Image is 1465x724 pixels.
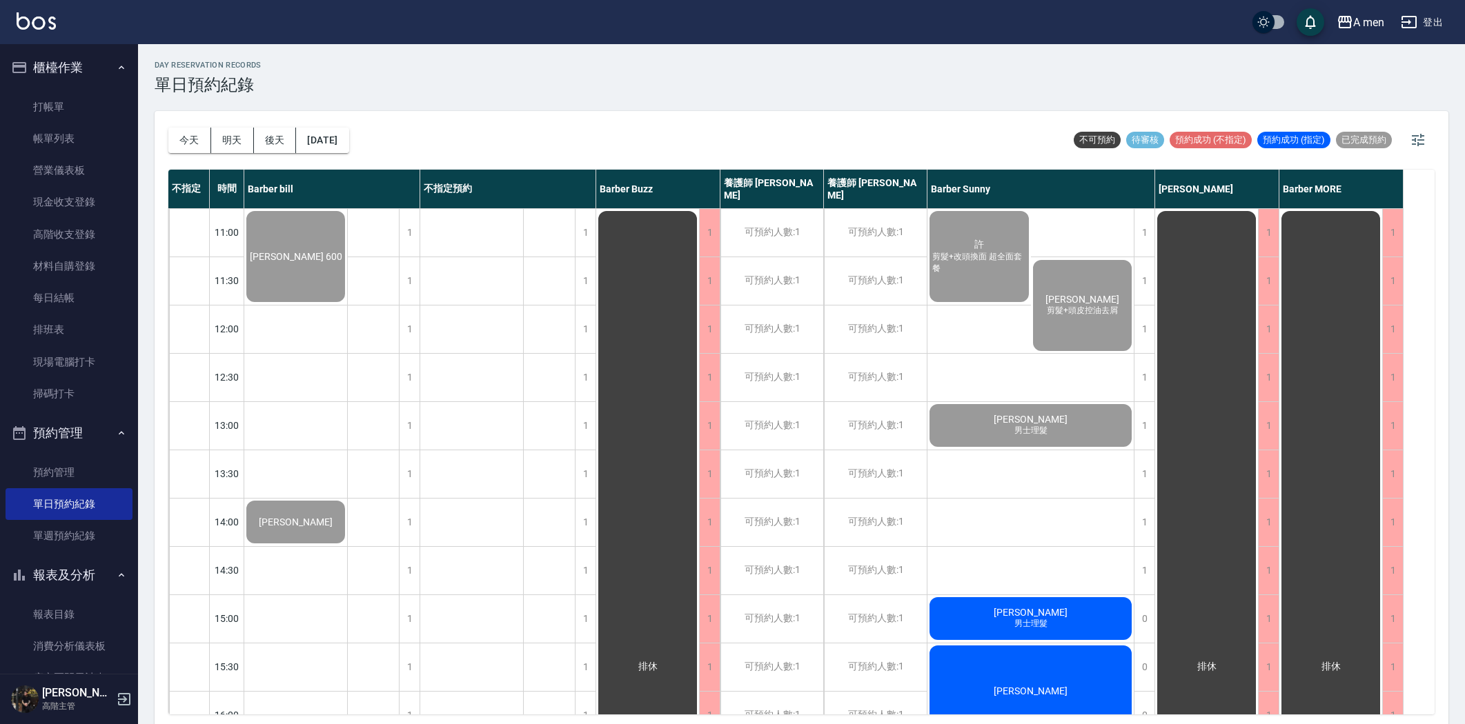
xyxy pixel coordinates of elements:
span: 排休 [1194,661,1219,673]
div: 1 [1134,547,1154,594]
div: 11:00 [210,208,244,257]
div: 1 [1134,257,1154,305]
a: 帳單列表 [6,123,132,154]
a: 預約管理 [6,456,132,488]
div: Barber Sunny [927,170,1155,208]
h5: [PERSON_NAME] [42,686,112,700]
span: [PERSON_NAME] [256,516,335,527]
a: 店家區間累計表 [6,662,132,694]
a: 高階收支登錄 [6,219,132,250]
div: 1 [1382,257,1403,305]
div: 1 [1382,354,1403,401]
div: Barber bill [244,170,420,208]
div: 時間 [210,170,244,208]
button: 預約管理 [6,415,132,451]
span: 預約成功 (指定) [1257,134,1330,146]
div: 可預約人數:1 [720,450,823,498]
div: 1 [399,402,420,450]
div: 1 [699,595,720,643]
button: A men [1331,8,1390,37]
div: 11:30 [210,257,244,305]
div: 1 [1258,643,1279,691]
div: 1 [1382,643,1403,691]
button: 今天 [168,128,211,153]
div: [PERSON_NAME] [1155,170,1279,208]
div: 1 [399,643,420,691]
a: 單日預約紀錄 [6,488,132,520]
h2: day Reservation records [155,61,262,70]
a: 每日結帳 [6,282,132,314]
span: 排休 [636,661,660,673]
div: 1 [1134,209,1154,257]
h3: 單日預約紀錄 [155,75,262,94]
div: 可預約人數:1 [720,595,823,643]
div: 1 [399,305,420,353]
a: 材料自購登錄 [6,250,132,282]
div: 1 [699,547,720,594]
p: 高階主管 [42,700,112,712]
button: 報表及分析 [6,557,132,593]
div: 1 [699,257,720,305]
div: 1 [399,595,420,643]
div: 1 [1134,450,1154,498]
div: 1 [1382,209,1403,257]
div: 12:30 [210,353,244,401]
span: [PERSON_NAME] [1043,294,1122,305]
button: 櫃檯作業 [6,50,132,86]
a: 打帳單 [6,91,132,123]
a: 現金收支登錄 [6,186,132,218]
div: 1 [1134,499,1154,546]
div: 1 [399,257,420,305]
a: 報表目錄 [6,599,132,630]
div: 1 [1258,547,1279,594]
span: 男士理髮 [1012,618,1050,630]
div: 可預約人數:1 [720,643,823,691]
div: Barber MORE [1279,170,1404,208]
div: 1 [699,305,720,353]
div: 可預約人數:1 [824,547,927,594]
div: 可預約人數:1 [720,547,823,594]
div: 1 [1134,402,1154,450]
div: 1 [1258,499,1279,546]
div: 14:30 [210,546,244,594]
div: 1 [575,305,596,353]
div: 可預約人數:1 [720,354,823,401]
a: 單週預約紀錄 [6,520,132,552]
button: 後天 [254,128,297,153]
div: 1 [699,450,720,498]
div: 1 [699,354,720,401]
div: 1 [1258,257,1279,305]
div: 1 [1382,547,1403,594]
span: [PERSON_NAME] [991,685,1070,696]
div: 13:00 [210,401,244,450]
div: 1 [1258,209,1279,257]
div: 1 [1382,450,1403,498]
div: 1 [699,643,720,691]
div: 不指定 [168,170,210,208]
div: Barber Buzz [596,170,720,208]
div: 1 [575,209,596,257]
span: 男士理髮 [1012,425,1050,436]
div: 可預約人數:1 [720,305,823,353]
div: 可預約人數:1 [824,354,927,401]
span: 剪髮+改頭換面 超全面套餐 [930,251,1029,274]
div: 可預約人數:1 [824,305,927,353]
div: 1 [575,354,596,401]
span: [PERSON_NAME] [991,607,1070,618]
img: Logo [17,12,56,30]
div: 可預約人數:1 [824,209,927,257]
div: 1 [1134,305,1154,353]
div: 1 [575,595,596,643]
div: 1 [575,450,596,498]
div: 可預約人數:1 [824,595,927,643]
div: 1 [1382,499,1403,546]
button: 明天 [211,128,254,153]
div: 1 [1382,402,1403,450]
div: 1 [399,354,420,401]
div: 0 [1134,595,1154,643]
span: 已完成預約 [1336,134,1392,146]
a: 現場電腦打卡 [6,346,132,378]
div: 可預約人數:1 [824,643,927,691]
div: 可預約人數:1 [720,209,823,257]
div: 可預約人數:1 [720,402,823,450]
